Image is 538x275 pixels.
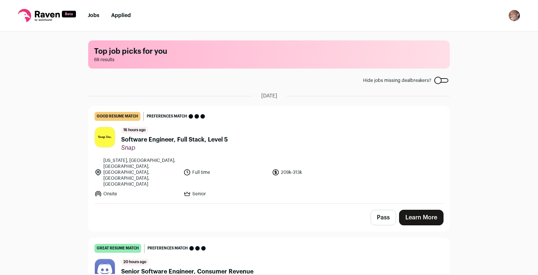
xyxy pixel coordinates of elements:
span: Hide jobs missing dealbreakers? [363,77,431,83]
h1: Top job picks for you [94,46,444,57]
span: 20 hours ago [121,259,149,266]
a: Jobs [88,13,99,18]
span: Preferences match [147,113,187,120]
a: good resume match Preferences match 16 hours ago Software Engineer, Full Stack, Level 5 Snap [US_... [89,106,449,203]
span: Snap [121,144,228,152]
a: Applied [111,13,131,18]
li: Senior [183,190,268,198]
span: Preferences match [147,245,188,252]
div: great resume match [94,244,141,253]
button: Pass [371,210,396,225]
li: Onsite [94,190,179,198]
a: Learn More [399,210,444,225]
li: Full time [183,158,268,187]
li: [US_STATE], [GEOGRAPHIC_DATA], [GEOGRAPHIC_DATA], [GEOGRAPHIC_DATA], [GEOGRAPHIC_DATA], [GEOGRAPH... [94,158,179,187]
li: 209k-313k [272,158,356,187]
img: 902590-medium_jpg [508,10,520,21]
div: good resume match [94,112,140,121]
span: [DATE] [261,92,277,100]
button: Open dropdown [508,10,520,21]
span: Software Engineer, Full Stack, Level 5 [121,135,228,144]
span: 68 results [94,57,444,63]
span: 16 hours ago [121,127,148,134]
img: 99c48d78a97eea7b9e1a8d27914876bdc8eec497a763b35d7882cad842f1a536.jpg [95,127,115,147]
